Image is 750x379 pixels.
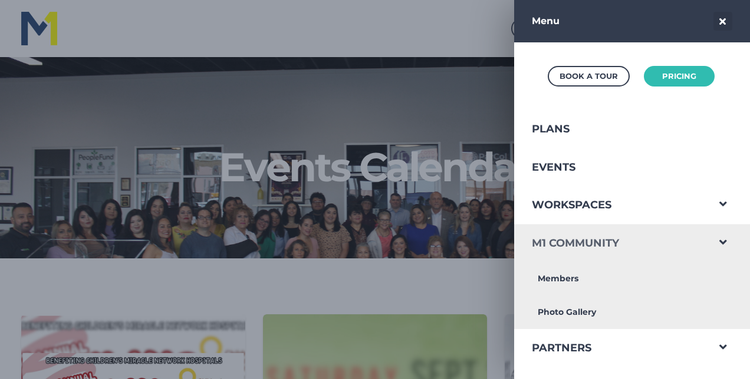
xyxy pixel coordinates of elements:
a: Photo Gallery [514,295,708,329]
strong: Menu [532,15,560,26]
a: Pricing [644,66,715,87]
a: Plans [514,110,708,148]
div: Book a Tour [560,69,618,84]
a: M1 Community [514,224,708,262]
a: Workspaces [514,186,708,224]
a: Partners [514,329,708,367]
a: Members [514,262,708,295]
a: Events [514,148,708,187]
a: Book a Tour [548,66,630,87]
